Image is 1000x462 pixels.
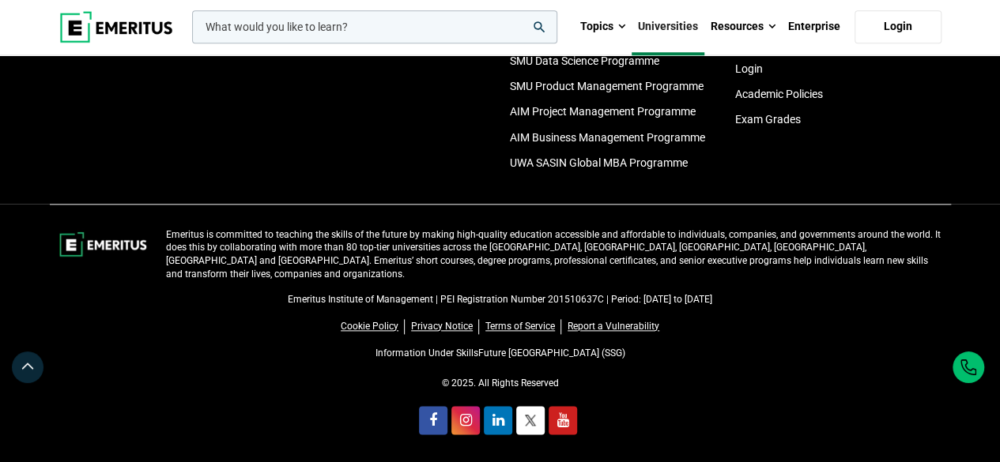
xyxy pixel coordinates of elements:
[549,406,577,434] a: youtube
[525,415,536,426] img: twitter
[411,319,479,334] a: Privacy Notice
[419,406,447,434] a: facebook
[451,406,480,434] a: instagram
[735,113,801,126] a: Exam Grades
[166,228,942,281] p: Emeritus is committed to teaching the skills of the future by making high-quality education acces...
[485,319,561,334] a: Terms of Service
[341,319,405,334] a: Cookie Policy
[510,105,696,118] a: AIM Project Management Programme
[510,156,688,169] a: UWA SASIN Global MBA Programme
[855,10,942,43] a: Login
[484,406,512,434] a: linkedin
[735,88,823,100] a: Academic Policies
[510,80,704,92] a: SMU Product Management Programme
[735,62,763,75] a: Login
[516,406,545,434] a: twitter
[568,319,659,334] a: Report a Vulnerability
[59,293,942,306] p: Emeritus Institute of Management | PEI Registration Number 201510637C | Period: [DATE] to [DATE]
[510,131,705,144] a: AIM Business Management Programme
[59,228,147,260] img: footer-logo
[59,377,942,390] p: © 2025. All Rights Reserved
[510,54,659,67] a: SMU Data Science Programme
[192,10,557,43] input: woocommerce-product-search-field-0
[375,347,625,359] a: Information Under SkillsFuture [GEOGRAPHIC_DATA] (SSG)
